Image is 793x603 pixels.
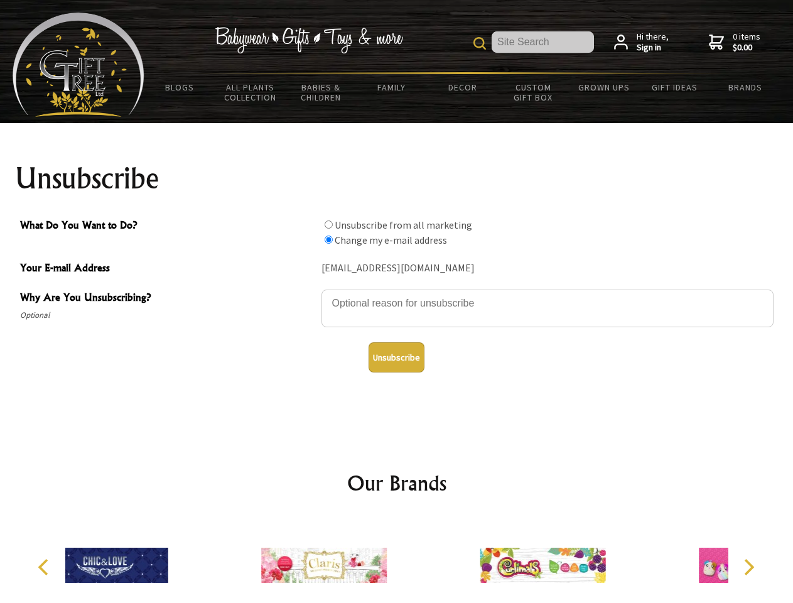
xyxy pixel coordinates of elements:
[325,220,333,229] input: What Do You Want to Do?
[733,31,760,53] span: 0 items
[25,468,769,498] h2: Our Brands
[15,163,779,193] h1: Unsubscribe
[20,217,315,236] span: What Do You Want to Do?
[710,74,781,100] a: Brands
[215,74,286,111] a: All Plants Collection
[335,219,472,231] label: Unsubscribe from all marketing
[568,74,639,100] a: Grown Ups
[369,342,424,372] button: Unsubscribe
[20,260,315,278] span: Your E-mail Address
[492,31,594,53] input: Site Search
[20,290,315,308] span: Why Are You Unsubscribing?
[325,236,333,244] input: What Do You Want to Do?
[13,13,144,117] img: Babyware - Gifts - Toys and more...
[498,74,569,111] a: Custom Gift Box
[735,553,762,581] button: Next
[614,31,669,53] a: Hi there,Sign in
[709,31,760,53] a: 0 items$0.00
[20,308,315,323] span: Optional
[321,259,774,278] div: [EMAIL_ADDRESS][DOMAIN_NAME]
[733,42,760,53] strong: $0.00
[31,553,59,581] button: Previous
[321,290,774,327] textarea: Why Are You Unsubscribing?
[335,234,447,246] label: Change my e-mail address
[473,37,486,50] img: product search
[144,74,215,100] a: BLOGS
[286,74,357,111] a: Babies & Children
[215,27,403,53] img: Babywear - Gifts - Toys & more
[639,74,710,100] a: Gift Ideas
[427,74,498,100] a: Decor
[637,42,669,53] strong: Sign in
[357,74,428,100] a: Family
[637,31,669,53] span: Hi there,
